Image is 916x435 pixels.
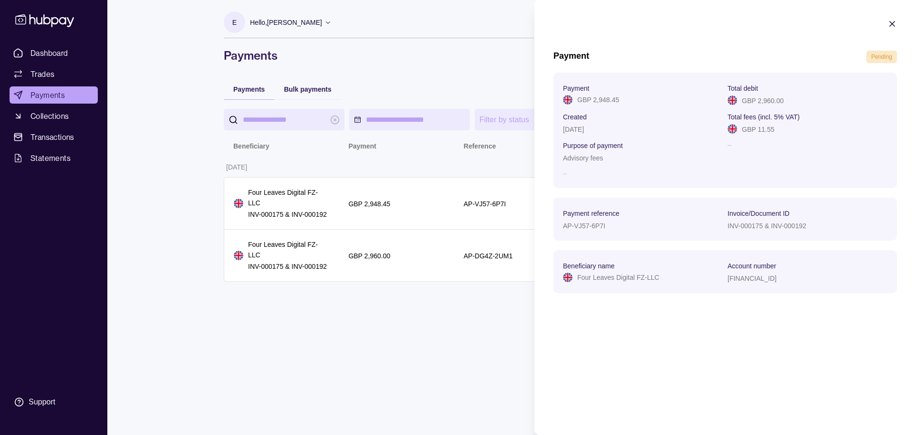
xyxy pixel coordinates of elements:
p: – [728,139,887,163]
p: GBP 11.55 [742,126,774,133]
p: Payment reference [563,210,619,217]
p: – [563,168,723,179]
img: gb [728,95,737,105]
img: gb [563,273,572,282]
span: Pending [871,53,892,60]
p: Advisory fees [563,154,603,162]
p: Total debit [728,85,758,92]
h1: Payment [553,51,589,63]
p: INV-000175 & INV-000192 [728,222,806,230]
p: Account number [728,262,776,270]
p: Four Leaves Digital FZ-LLC [577,272,659,283]
p: Purpose of payment [563,142,623,149]
p: GBP 2,960.00 [742,97,784,105]
p: [DATE] [563,126,584,133]
p: [FINANCIAL_ID] [728,275,777,282]
p: Invoice/Document ID [728,210,790,217]
p: AP-VJ57-6P7I [563,222,605,230]
p: GBP 2,948.45 [577,95,619,105]
p: Beneficiary name [563,262,614,270]
img: gb [563,95,572,105]
img: gb [728,124,737,134]
p: Total fees (incl. 5% VAT) [728,113,800,121]
p: Payment [563,85,589,92]
p: Created [563,113,587,121]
